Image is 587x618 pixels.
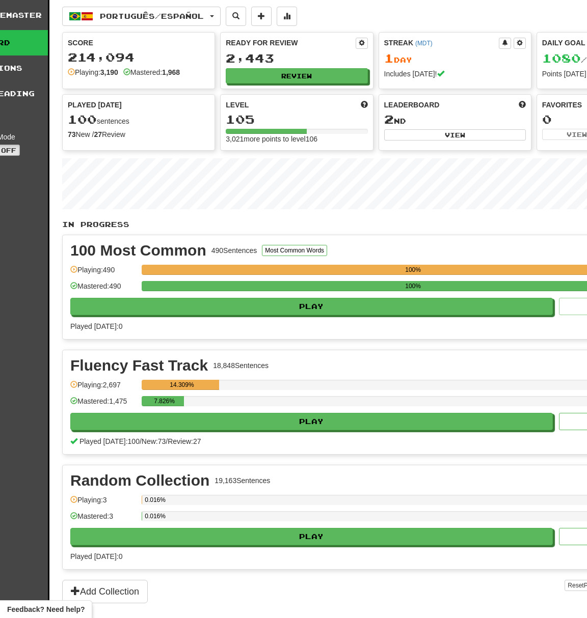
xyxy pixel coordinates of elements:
[68,100,122,110] span: Played [DATE]
[100,12,204,20] span: Português / Español
[211,245,257,256] div: 490 Sentences
[68,38,209,48] div: Score
[384,52,526,65] div: Day
[140,437,142,445] span: /
[70,380,137,397] div: Playing: 2,697
[68,129,209,139] div: New / Review
[70,413,553,430] button: Play
[384,51,394,65] span: 1
[68,130,76,138] strong: 73
[213,360,269,371] div: 18,848 Sentences
[384,113,526,126] div: nd
[384,38,499,48] div: Streak
[70,243,206,258] div: 100 Most Common
[68,67,118,77] div: Playing:
[415,40,433,47] a: (MDT)
[226,113,367,126] div: 105
[226,38,355,48] div: Ready for Review
[123,67,180,77] div: Mastered:
[519,100,526,110] span: This week in points, UTC
[384,112,394,126] span: 2
[68,51,209,64] div: 214,094
[142,437,166,445] span: New: 73
[70,396,137,413] div: Mastered: 1,475
[542,51,581,65] span: 1080
[384,69,526,79] div: Includes [DATE]!
[70,473,209,488] div: Random Collection
[226,134,367,144] div: 3,021 more points to level 106
[166,437,168,445] span: /
[384,100,440,110] span: Leaderboard
[68,113,209,126] div: sentences
[145,380,219,390] div: 14.309%
[7,604,85,614] span: Open feedback widget
[277,7,297,26] button: More stats
[70,358,208,373] div: Fluency Fast Track
[68,112,97,126] span: 100
[262,245,327,256] button: Most Common Words
[162,68,180,76] strong: 1,968
[62,580,148,603] button: Add Collection
[70,322,122,330] span: Played [DATE]: 0
[168,437,201,445] span: Review: 27
[226,68,367,83] button: Review
[145,396,184,406] div: 7.826%
[62,7,221,26] button: Português/Español
[70,298,553,315] button: Play
[226,100,249,110] span: Level
[251,7,272,26] button: Add sentence to collection
[79,437,140,445] span: Played [DATE]: 100
[100,68,118,76] strong: 3,190
[70,511,137,528] div: Mastered: 3
[361,100,368,110] span: Score more points to level up
[226,52,367,65] div: 2,443
[70,281,137,298] div: Mastered: 490
[215,475,270,486] div: 19,163 Sentences
[384,129,526,141] button: View
[226,7,246,26] button: Search sentences
[94,130,102,138] strong: 27
[70,552,122,560] span: Played [DATE]: 0
[70,495,137,512] div: Playing: 3
[70,528,553,545] button: Play
[70,265,137,282] div: Playing: 490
